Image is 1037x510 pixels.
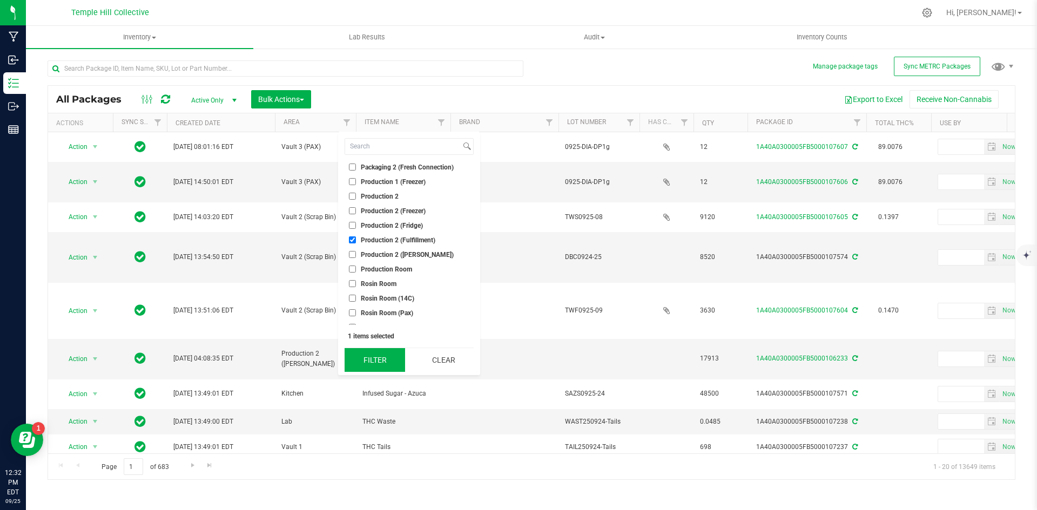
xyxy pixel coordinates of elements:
[894,57,980,76] button: Sync METRC Packages
[122,118,163,126] a: Sync Status
[946,8,1016,17] span: Hi, [PERSON_NAME]!
[349,251,356,258] input: Production 2 ([PERSON_NAME])
[904,63,971,70] span: Sync METRC Packages
[349,266,356,273] input: Production Room
[1000,174,1018,189] span: select
[746,442,868,452] div: 1A40A0300005FB5000107237
[59,139,88,154] span: Action
[1000,414,1018,430] span: Set Current date
[176,119,220,127] a: Created Date
[134,174,146,189] span: In Sync
[202,458,218,473] a: Go to the last page
[702,119,714,127] a: Qty
[59,174,88,189] span: Action
[873,139,908,155] span: 89.0076
[433,113,450,132] a: Filter
[756,307,848,314] a: 1A40A0300005FB5000107604
[756,213,848,221] a: 1A40A0300005FB5000107605
[541,113,558,132] a: Filter
[56,93,132,105] span: All Packages
[567,118,606,126] a: Lot Number
[700,142,741,152] span: 12
[173,389,233,399] span: [DATE] 13:49:01 EDT
[1000,439,1018,455] span: Set Current date
[361,295,414,302] span: Rosin Room (14C)
[124,458,143,475] input: 1
[361,193,399,200] span: Production 2
[756,118,793,126] a: Package ID
[134,439,146,454] span: In Sync
[851,178,858,186] span: Sync from Compliance System
[984,439,1000,454] span: select
[59,209,88,225] span: Action
[700,417,741,427] span: 0.0485
[851,443,858,451] span: Sync from Compliance System
[1000,303,1018,318] span: Set Current date
[849,113,866,132] a: Filter
[565,177,633,187] span: 0925-DIA-DP1g
[851,355,858,362] span: Sync from Compliance System
[565,212,633,222] span: TWS0925-08
[349,193,356,200] input: Production 2
[32,422,45,435] iframe: Resource center unread badge
[89,351,102,366] span: select
[134,414,146,429] span: In Sync
[851,213,858,221] span: Sync from Compliance System
[1000,209,1018,225] span: Set Current date
[59,414,88,429] span: Action
[349,324,356,331] input: Vault 1
[134,351,146,366] span: In Sync
[709,26,936,49] a: Inventory Counts
[700,305,741,316] span: 3630
[281,177,349,187] span: Vault 3 (PAX)
[756,143,848,151] a: 1A40A0300005FB5000107607
[349,295,356,302] input: Rosin Room (14C)
[253,26,481,49] a: Lab Results
[361,251,454,258] span: Production 2 ([PERSON_NAME])
[173,177,233,187] span: [DATE] 14:50:01 EDT
[89,414,102,429] span: select
[92,458,178,475] span: Page of 683
[1000,209,1018,225] span: select
[639,113,693,132] th: Has COA
[89,303,102,318] span: select
[622,113,639,132] a: Filter
[851,143,858,151] span: Sync from Compliance System
[349,178,356,185] input: Production 1 (Freezer)
[984,351,1000,366] span: select
[361,222,423,229] span: Production 2 (Fridge)
[746,417,868,427] div: 1A40A0300005FB5000107238
[345,348,405,372] button: Filter
[1000,414,1018,429] span: select
[173,417,233,427] span: [DATE] 13:49:00 EDT
[481,32,708,42] span: Audit
[173,442,233,452] span: [DATE] 13:49:01 EDT
[26,32,253,42] span: Inventory
[5,497,21,505] p: 09/25
[1000,139,1018,154] span: select
[5,468,21,497] p: 12:32 PM EDT
[851,418,858,425] span: Sync from Compliance System
[149,113,167,132] a: Filter
[361,164,454,171] span: Packaging 2 (Fresh Connection)
[875,119,914,127] a: Total THC%
[59,303,88,318] span: Action
[56,119,109,127] div: Actions
[700,353,741,364] span: 17913
[1000,386,1018,402] span: select
[362,417,444,427] span: THC Waste
[565,305,633,316] span: TWF0925-09
[338,113,356,132] a: Filter
[134,303,146,318] span: In Sync
[173,353,233,364] span: [DATE] 04:08:35 EDT
[361,179,426,185] span: Production 1 (Freezer)
[281,252,349,262] span: Vault 2 (Scrap Bin)
[349,280,356,287] input: Rosin Room
[173,305,233,316] span: [DATE] 13:51:06 EDT
[284,118,300,126] a: Area
[8,31,19,42] inline-svg: Manufacturing
[281,417,349,427] span: Lab
[281,389,349,399] span: Kitchen
[8,78,19,89] inline-svg: Inventory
